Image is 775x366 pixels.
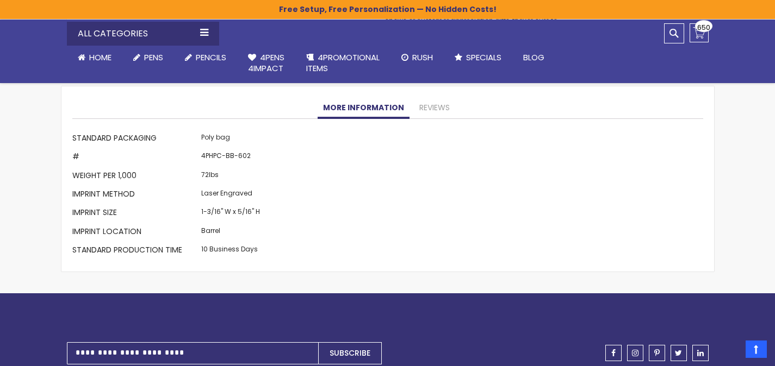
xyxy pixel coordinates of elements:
[72,242,199,261] th: Standard Production Time
[318,342,382,364] button: Subscribe
[67,22,219,46] div: All Categories
[523,52,544,63] span: Blog
[690,23,709,42] a: 650
[412,52,433,63] span: Rush
[248,52,284,74] span: 4Pens 4impact
[72,186,199,205] th: Imprint Method
[414,97,455,119] a: Reviews
[466,52,501,63] span: Specials
[306,52,380,74] span: 4PROMOTIONAL ITEMS
[318,97,410,119] a: More Information
[390,46,444,70] a: Rush
[627,345,643,361] a: instagram
[199,167,263,186] td: 72lbs
[67,46,122,70] a: Home
[89,52,111,63] span: Home
[295,46,390,81] a: 4PROMOTIONALITEMS
[697,349,704,357] span: linkedin
[199,205,263,223] td: 1-3/16" W x 5/16" H
[697,22,710,33] span: 650
[746,340,767,358] a: Top
[199,223,263,242] td: Barrel
[72,130,199,148] th: Standard Packaging
[199,130,263,148] td: Poly bag
[199,242,263,261] td: 10 Business Days
[654,349,660,357] span: pinterest
[122,46,174,70] a: Pens
[144,52,163,63] span: Pens
[512,46,555,70] a: Blog
[671,345,687,361] a: twitter
[72,205,199,223] th: Imprint Size
[196,52,226,63] span: Pencils
[237,46,295,81] a: 4Pens4impact
[692,345,709,361] a: linkedin
[72,167,199,186] th: Weight per 1,000
[605,345,622,361] a: facebook
[649,345,665,361] a: pinterest
[330,348,370,358] span: Subscribe
[444,46,512,70] a: Specials
[632,349,638,357] span: instagram
[72,149,199,167] th: #
[174,46,237,70] a: Pencils
[72,223,199,242] th: Imprint Location
[199,186,263,205] td: Laser Engraved
[675,349,682,357] span: twitter
[611,349,616,357] span: facebook
[199,149,263,167] td: 4PHPC-BB-602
